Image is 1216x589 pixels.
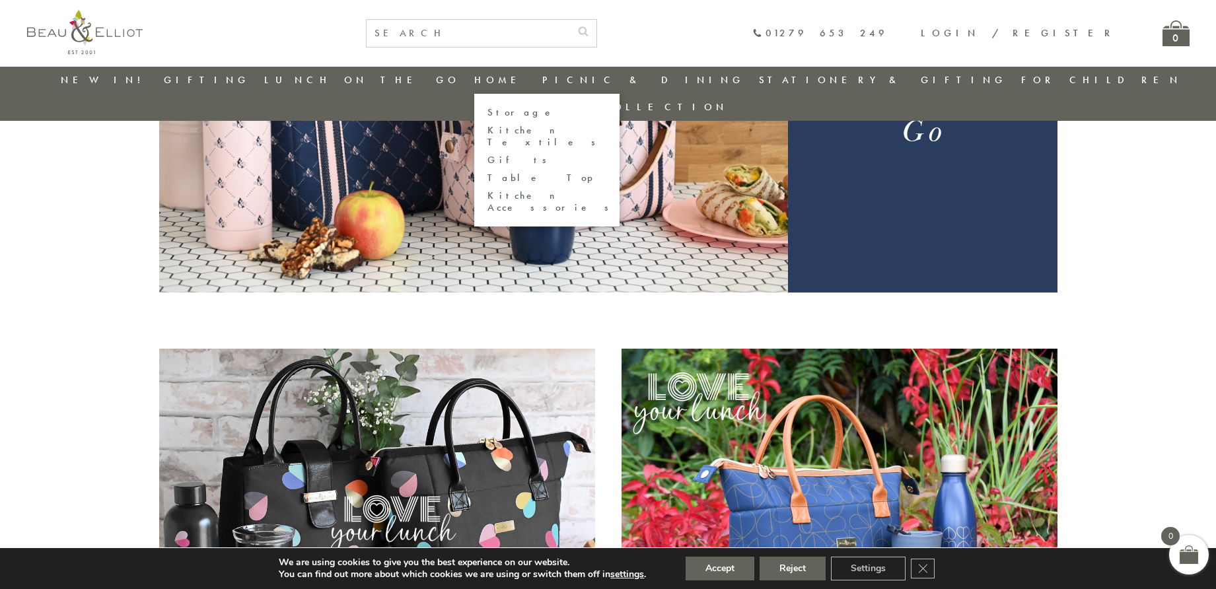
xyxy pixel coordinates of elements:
a: Storage [487,107,606,118]
img: logo [27,10,143,54]
a: Picnic & Dining [542,73,744,87]
a: Gifts [487,155,606,166]
a: Kitchen Textiles [487,125,606,148]
a: Lunch On The Go [264,73,460,87]
a: Kitchen Accessories [487,190,606,213]
a: Shop by collection [515,100,728,114]
a: Login / Register [921,26,1116,40]
button: Reject [760,557,826,580]
p: We are using cookies to give you the best experience on our website. [279,557,646,569]
button: Close GDPR Cookie Banner [911,559,935,578]
a: For Children [1021,73,1182,87]
button: settings [610,569,644,580]
button: Accept [686,557,754,580]
a: Stationery & Gifting [759,73,1007,87]
a: Gifting [164,73,250,87]
span: 0 [1161,527,1180,545]
a: Table Top [487,172,606,184]
a: 01279 653 249 [752,28,888,39]
a: Home [474,73,527,87]
p: You can find out more about which cookies we are using or switch them off in . [279,569,646,580]
button: Settings [831,557,906,580]
a: 0 [1162,20,1190,46]
input: SEARCH [367,20,570,47]
a: New in! [61,73,149,87]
